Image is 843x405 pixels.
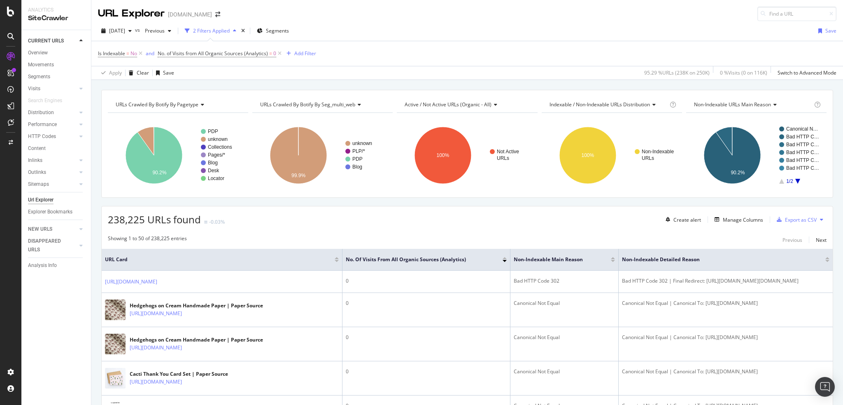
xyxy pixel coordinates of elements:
[644,69,710,76] div: 95.29 % URLs ( 238K on 250K )
[28,196,85,204] a: Url Explorer
[28,144,46,153] div: Content
[642,155,654,161] text: URLs
[723,216,763,223] div: Manage Columns
[786,126,818,132] text: Canonical N…
[542,119,682,191] svg: A chart.
[346,368,507,375] div: 0
[757,7,836,21] input: Find a URL
[130,344,182,352] a: [URL][DOMAIN_NAME]
[252,119,393,191] div: A chart.
[28,132,56,141] div: HTTP Codes
[514,277,615,285] div: Bad HTTP Code 302
[105,300,126,320] img: main image
[28,144,85,153] a: Content
[28,108,54,117] div: Distribution
[397,119,537,191] svg: A chart.
[28,261,57,270] div: Analysis Info
[266,27,289,34] span: Segments
[28,96,70,105] a: Search Engines
[208,129,218,134] text: PDP
[346,334,507,341] div: 0
[204,221,207,223] img: Equal
[782,235,802,245] button: Previous
[28,7,84,14] div: Analytics
[28,225,52,234] div: NEW URLS
[109,69,122,76] div: Apply
[352,156,363,162] text: PDP
[28,84,77,93] a: Visits
[28,156,77,165] a: Inlinks
[130,336,263,344] div: Hedgehogs on Cream Handmade Paper | Paper Source
[291,173,305,178] text: 99.9%
[673,216,701,223] div: Create alert
[497,149,519,155] text: Not Active
[514,256,598,263] span: Non-Indexable Main Reason
[352,140,372,146] text: unknown
[28,73,50,81] div: Segments
[514,368,615,375] div: Canonical Not Equal
[254,24,292,37] button: Segments
[28,14,84,23] div: SiteCrawler
[28,61,85,69] a: Movements
[786,142,819,147] text: Bad HTTP C…
[28,120,57,129] div: Performance
[346,256,490,263] span: No. of Visits from All Organic Sources (Analytics)
[622,277,829,285] div: Bad HTTP Code 302 | Final Redirect: [URL][DOMAIN_NAME][DOMAIN_NAME]
[28,37,64,45] div: CURRENT URLS
[208,176,224,181] text: Locator
[731,170,745,176] text: 90.2%
[437,152,449,158] text: 100%
[773,213,817,226] button: Export as CSV
[108,235,187,245] div: Showing 1 to 50 of 238,225 entries
[146,49,154,57] button: and
[258,98,385,111] h4: URLs Crawled By Botify By seg_multi_web
[182,24,240,37] button: 2 Filters Applied
[686,119,827,191] svg: A chart.
[269,50,272,57] span: =
[126,50,129,57] span: =
[28,225,77,234] a: NEW URLS
[514,334,615,341] div: Canonical Not Equal
[28,49,48,57] div: Overview
[294,50,316,57] div: Add Filter
[137,69,149,76] div: Clear
[142,27,165,34] span: Previous
[28,180,77,189] a: Sitemaps
[642,149,674,155] text: Non-Indexable
[142,24,175,37] button: Previous
[28,49,85,57] a: Overview
[28,73,85,81] a: Segments
[135,26,142,33] span: vs
[208,160,218,166] text: Blog
[346,277,507,285] div: 0
[662,213,701,226] button: Create alert
[346,300,507,307] div: 0
[130,378,182,386] a: [URL][DOMAIN_NAME]
[548,98,668,111] h4: Indexable / Non-Indexable URLs Distribution
[405,101,491,108] span: Active / Not Active URLs (organic - all)
[130,370,228,378] div: Cacti Thank You Card Set | Paper Source
[153,66,174,80] button: Save
[786,178,793,184] text: 1/2
[720,69,767,76] div: 0 % Visits ( 0 on 116K )
[28,196,54,204] div: Url Explorer
[208,168,219,173] text: Desk
[622,300,829,307] div: Canonical Not Equal | Canonical To: [URL][DOMAIN_NAME]
[108,213,201,226] span: 238,225 URLs found
[774,66,836,80] button: Switch to Advanced Mode
[786,134,819,140] text: Bad HTTP C…
[208,144,232,150] text: Collections
[581,152,594,158] text: 100%
[130,48,137,59] span: No
[98,50,125,57] span: Is Indexable
[215,12,220,17] div: arrow-right-arrow-left
[193,27,230,34] div: 2 Filters Applied
[208,152,225,158] text: Pages/*
[108,119,248,191] div: A chart.
[694,101,771,108] span: Non-Indexable URLs Main Reason
[28,237,70,254] div: DISAPPEARED URLS
[352,164,362,170] text: Blog
[28,168,46,177] div: Outlinks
